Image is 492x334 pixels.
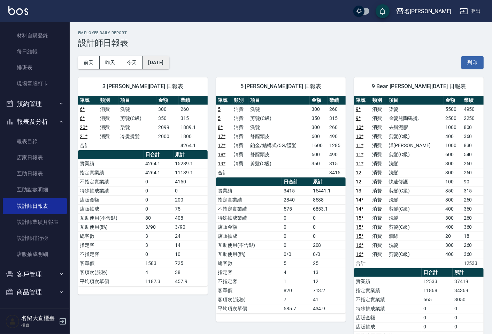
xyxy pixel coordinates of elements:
[216,241,282,250] td: 互助使用(不含點)
[78,222,144,231] td: 互助使用(點)
[216,259,282,268] td: 總客數
[370,159,387,168] td: 消費
[328,168,346,177] td: 3415
[462,177,484,186] td: 90
[78,195,144,204] td: 店販金額
[328,150,346,159] td: 490
[387,204,444,213] td: 剪髮(C級)
[174,177,208,186] td: 4150
[462,141,484,150] td: 830
[156,114,179,123] td: 350
[179,114,208,123] td: 315
[78,241,144,250] td: 指定客
[174,186,208,195] td: 0
[370,150,387,159] td: 消費
[144,150,174,159] th: 日合計
[387,195,444,204] td: 洗髮
[78,56,100,69] button: 前天
[444,123,462,132] td: 1000
[248,105,310,114] td: 洗髮
[282,304,311,313] td: 585.7
[216,295,282,304] td: 客項次(服務)
[462,241,484,250] td: 260
[232,114,249,123] td: 消費
[282,204,311,213] td: 575
[370,132,387,141] td: 消費
[156,123,179,132] td: 2099
[370,114,387,123] td: 消費
[462,186,484,195] td: 315
[462,250,484,259] td: 360
[444,222,462,231] td: 400
[216,286,282,295] td: 客單價
[311,286,346,295] td: 713.2
[387,159,444,168] td: 洗髮
[311,195,346,204] td: 8588
[356,179,361,184] a: 12
[387,114,444,123] td: 金髮兒陶磁燙.
[354,96,370,105] th: 單號
[462,105,484,114] td: 4950
[311,250,346,259] td: 0/0
[387,222,444,231] td: 剪髮(C級)
[370,250,387,259] td: 消費
[216,195,282,204] td: 指定實業績
[462,114,484,123] td: 2250
[144,186,174,195] td: 0
[387,186,444,195] td: 剪髮(C級)
[311,259,346,268] td: 25
[444,213,462,222] td: 300
[78,250,144,259] td: 不指定客
[311,241,346,250] td: 208
[311,304,346,313] td: 434.9
[216,168,232,177] td: 合計
[3,150,67,166] a: 店家日報表
[216,204,282,213] td: 不指定實業績
[119,96,157,105] th: 項目
[354,313,422,322] td: 店販金額
[387,96,444,105] th: 項目
[144,259,174,268] td: 1583
[174,222,208,231] td: 3/90
[282,222,311,231] td: 0
[119,132,157,141] td: 冷燙燙髮
[174,204,208,213] td: 75
[78,168,144,177] td: 指定實業績
[462,123,484,132] td: 800
[282,268,311,277] td: 4
[121,56,143,69] button: 今天
[310,141,328,150] td: 1600
[387,231,444,241] td: 潤絲
[328,132,346,141] td: 490
[21,322,57,328] p: 櫃台
[310,132,328,141] td: 600
[119,114,157,123] td: 剪髮(C級)
[174,277,208,286] td: 457.9
[78,268,144,277] td: 客項次(服務)
[3,134,67,150] a: 報表目錄
[179,132,208,141] td: 1800
[78,186,144,195] td: 特殊抽成業績
[311,295,346,304] td: 41
[174,159,208,168] td: 15289.1
[328,159,346,168] td: 315
[387,132,444,141] td: 剪髮(C級)
[453,268,484,277] th: 累計
[174,213,208,222] td: 408
[387,105,444,114] td: 染髮
[3,113,67,131] button: 報表及分析
[370,204,387,213] td: 消費
[21,315,57,322] h5: 名留大直櫃臺
[404,7,451,16] div: 名[PERSON_NAME]
[444,186,462,195] td: 350
[370,241,387,250] td: 消費
[422,268,453,277] th: 日合計
[156,132,179,141] td: 2000
[453,286,484,295] td: 34369
[232,96,249,105] th: 類別
[216,268,282,277] td: 指定客
[444,177,462,186] td: 100
[311,186,346,195] td: 15441.1
[422,277,453,286] td: 12533
[282,295,311,304] td: 7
